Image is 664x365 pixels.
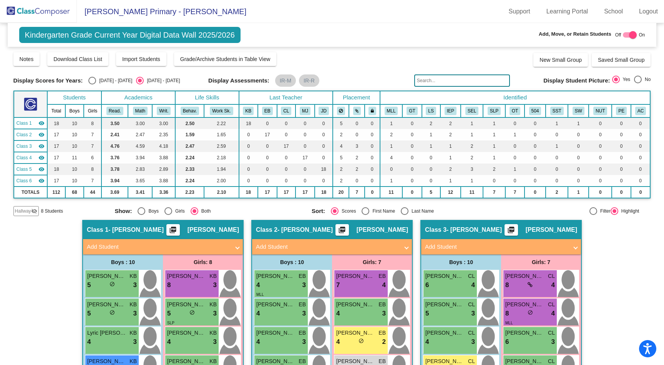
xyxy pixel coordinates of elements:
th: Last Teacher [239,91,333,104]
span: Download Class List [53,56,102,62]
td: 0 [349,129,365,140]
mat-chip: IR-M [275,74,296,87]
td: 0 [402,152,422,164]
td: 4 [333,140,349,152]
td: 2.10 [204,187,239,198]
td: 3.94 [128,152,152,164]
button: Writ. [157,107,171,115]
td: 3.69 [101,187,128,198]
td: 7 [84,140,101,152]
th: Kim Baker [239,104,258,117]
th: Speech IEP [483,104,505,117]
button: NUT [593,107,607,115]
td: No teacher - No Class Name [14,175,48,187]
th: Life Skills [175,91,239,104]
td: 0 [589,164,612,175]
td: 10 [65,140,84,152]
td: 0 [277,117,296,129]
td: 1 [422,140,440,152]
td: 0 [315,140,333,152]
td: 0 [365,164,380,175]
td: 0 [525,175,546,187]
td: 1 [483,152,505,164]
td: 0 [295,140,314,152]
span: Class 3 [17,143,32,150]
td: 0 [277,164,296,175]
td: 3.94 [101,175,128,187]
button: Behav. [181,107,199,115]
td: 6 [84,152,101,164]
button: Grade/Archive Students in Table View [174,52,277,66]
button: Print Students Details [335,224,349,236]
td: 5 [333,152,349,164]
td: 0 [258,164,277,175]
td: 0 [612,152,631,164]
td: Mark Johnson - Johnson [14,152,48,164]
td: 17 [277,140,296,152]
span: New Small Group [539,57,582,63]
button: Read. [106,107,123,115]
td: 1.59 [175,129,204,140]
button: LS [426,107,436,115]
td: 0 [295,164,314,175]
td: 3.88 [152,175,175,187]
button: PE [616,107,627,115]
button: Work Sk. [210,107,233,115]
td: 0 [546,164,568,175]
td: 4.76 [101,140,128,152]
td: 0 [365,117,380,129]
td: 0 [525,129,546,140]
td: 8 [84,164,101,175]
span: Saved Small Group [598,57,644,63]
td: 0 [258,152,277,164]
span: Notes [20,56,34,62]
button: SST [550,107,564,115]
td: 3.41 [128,187,152,198]
td: 1 [440,175,461,187]
td: 0 [483,175,505,187]
td: 2.22 [204,117,239,129]
th: Boys [65,104,84,117]
span: Off [615,31,621,38]
span: [PERSON_NAME] Primary - [PERSON_NAME] [77,5,246,18]
mat-icon: picture_as_pdf [168,226,178,237]
td: 2.00 [204,175,239,187]
td: 0 [612,117,631,129]
td: 0 [525,152,546,164]
th: Parental Engagement [612,104,631,117]
td: 17 [47,129,65,140]
td: 0 [315,117,333,129]
mat-panel-title: Add Student [256,243,399,251]
td: 2.47 [128,129,152,140]
td: 1 [461,129,483,140]
td: 3.88 [152,152,175,164]
button: SEL [465,107,478,115]
td: 0 [546,152,568,164]
td: Jaime Dore - Dore [14,164,48,175]
td: Carly Lapinsky - Carly Lapinsky [14,140,48,152]
td: 0 [631,129,651,140]
td: 0 [258,117,277,129]
td: 2.23 [175,187,204,198]
td: 7 [84,129,101,140]
td: 2 [440,117,461,129]
td: 4.59 [128,140,152,152]
button: KB [243,107,254,115]
td: 1 [568,117,589,129]
td: 0 [631,140,651,152]
mat-radio-group: Select an option [88,77,180,84]
td: 112 [47,187,65,198]
span: Kindergarten Grade Current Year Digital Data Wall 2025/2026 [19,27,241,43]
td: 18 [239,187,258,198]
button: MJ [300,107,310,115]
td: 3.50 [101,117,128,129]
td: 3.00 [128,117,152,129]
td: 0 [258,175,277,187]
td: 0 [239,152,258,164]
div: Yes [620,76,631,83]
td: 1.65 [204,129,239,140]
td: 1.94 [204,164,239,175]
button: Print Students Details [505,224,518,236]
span: Display Student Picture: [543,77,610,84]
td: 1 [483,129,505,140]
